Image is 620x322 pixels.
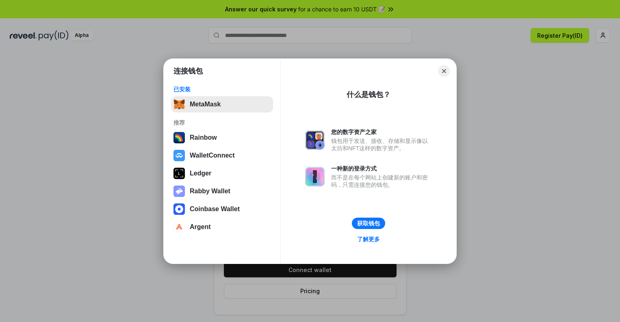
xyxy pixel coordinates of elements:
button: 获取钱包 [352,218,385,229]
div: 钱包用于发送、接收、存储和显示像以太坊和NFT这样的数字资产。 [331,137,432,152]
button: MetaMask [171,96,273,112]
button: Argent [171,219,273,235]
a: 了解更多 [352,234,385,244]
img: svg+xml,%3Csvg%20width%3D%22120%22%20height%3D%22120%22%20viewBox%3D%220%200%20120%20120%22%20fil... [173,132,185,143]
div: Coinbase Wallet [190,205,240,213]
img: svg+xml,%3Csvg%20xmlns%3D%22http%3A%2F%2Fwww.w3.org%2F2000%2Fsvg%22%20fill%3D%22none%22%20viewBox... [305,167,325,186]
button: Coinbase Wallet [171,201,273,217]
div: Rainbow [190,134,217,141]
div: MetaMask [190,101,221,108]
div: 什么是钱包？ [347,90,390,99]
img: svg+xml,%3Csvg%20width%3D%2228%22%20height%3D%2228%22%20viewBox%3D%220%200%2028%2028%22%20fill%3D... [173,203,185,215]
div: 推荐 [173,119,271,126]
div: Ledger [190,170,211,177]
button: Close [438,65,450,77]
img: svg+xml,%3Csvg%20width%3D%2228%22%20height%3D%2228%22%20viewBox%3D%220%200%2028%2028%22%20fill%3D... [173,150,185,161]
div: Rabby Wallet [190,188,230,195]
div: 一种新的登录方式 [331,165,432,172]
div: 了解更多 [357,236,380,243]
div: 已安装 [173,86,271,93]
div: 而不是在每个网站上创建新的账户和密码，只需连接您的钱包。 [331,174,432,188]
img: svg+xml,%3Csvg%20width%3D%2228%22%20height%3D%2228%22%20viewBox%3D%220%200%2028%2028%22%20fill%3D... [173,221,185,233]
img: svg+xml,%3Csvg%20xmlns%3D%22http%3A%2F%2Fwww.w3.org%2F2000%2Fsvg%22%20fill%3D%22none%22%20viewBox... [173,186,185,197]
div: Argent [190,223,211,231]
div: 您的数字资产之家 [331,128,432,136]
h1: 连接钱包 [173,66,203,76]
img: svg+xml,%3Csvg%20xmlns%3D%22http%3A%2F%2Fwww.w3.org%2F2000%2Fsvg%22%20width%3D%2228%22%20height%3... [173,168,185,179]
div: WalletConnect [190,152,235,159]
button: Rabby Wallet [171,183,273,199]
button: WalletConnect [171,147,273,164]
button: Rainbow [171,130,273,146]
button: Ledger [171,165,273,182]
img: svg+xml,%3Csvg%20xmlns%3D%22http%3A%2F%2Fwww.w3.org%2F2000%2Fsvg%22%20fill%3D%22none%22%20viewBox... [305,130,325,150]
div: 获取钱包 [357,220,380,227]
img: svg+xml,%3Csvg%20fill%3D%22none%22%20height%3D%2233%22%20viewBox%3D%220%200%2035%2033%22%20width%... [173,99,185,110]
